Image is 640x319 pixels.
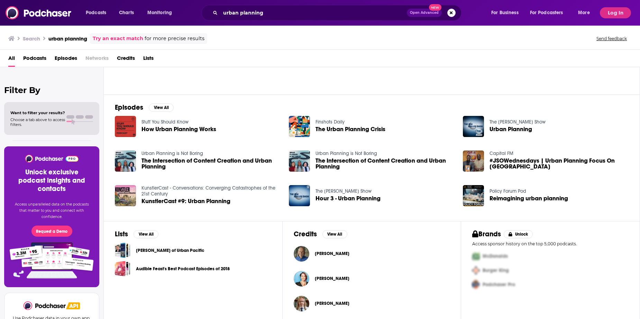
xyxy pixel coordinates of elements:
[134,230,158,238] button: View All
[490,158,629,170] a: #JSOWednesdays | Urban Planning Focus On Nairobi
[66,302,80,309] img: Podchaser API banner
[294,296,309,311] img: Dr. Paul Maginn
[136,247,204,254] a: [PERSON_NAME] of Urban Pacific
[463,185,484,206] img: Reimagining urban planning
[472,241,629,246] p: Access sponsor history on the top 5,000 podcasts.
[483,267,509,273] span: Burger King
[530,8,563,18] span: For Podcasters
[115,151,136,172] img: The Intersection of Content Creation and Urban Planning
[600,7,631,18] button: Log In
[93,35,143,43] a: Try an exact match
[7,242,96,279] img: Pro Features
[220,7,407,18] input: Search podcasts, credits, & more...
[141,198,230,204] span: KunstlerCast #9: Urban Planning
[115,116,136,137] img: How Urban Planning Works
[469,249,483,263] img: First Pro Logo
[115,103,143,112] h2: Episodes
[8,53,15,67] a: All
[289,151,310,172] img: The Intersection of Content Creation and Urban Planning
[429,4,441,11] span: New
[289,185,310,206] img: Hour 3 - Urban Planning
[490,119,546,125] a: The Ben Maller Show
[141,119,189,125] a: Stuff You Should Know
[115,261,130,276] a: Audible Feast's Best Podcast Episodes of 2018
[322,230,347,238] button: View All
[141,126,216,132] a: How Urban Planning Works
[86,8,106,18] span: Podcasts
[81,7,115,18] button: open menu
[141,151,203,156] a: Urban Planning is Not Boring
[294,271,309,286] img: Catherine D’Ignazio
[316,195,381,201] a: Hour 3 - Urban Planning
[115,185,136,206] img: KunstlerCast #9: Urban Planning
[55,53,77,67] a: Episodes
[490,126,532,132] a: Urban Planning
[115,103,174,112] a: EpisodesView All
[469,277,483,292] img: Third Pro Logo
[31,226,72,237] button: Request a Demo
[6,6,72,19] img: Podchaser - Follow, Share and Rate Podcasts
[141,185,275,197] a: KunstlerCast - Conversations: Converging Catastrophes of the 21st Century
[504,230,533,238] button: Unlock
[463,151,484,172] img: #JSOWednesdays | Urban Planning Focus On Nairobi
[294,267,450,290] button: Catherine D’IgnazioCatherine D’Ignazio
[407,9,442,17] button: Open AdvancedNew
[316,126,385,132] a: The Urban Planning Crisis
[294,243,450,265] button: Douglas KelbaughDouglas Kelbaugh
[10,110,65,115] span: Want to filter your results?
[483,253,508,259] span: McDonalds
[208,5,468,21] div: Search podcasts, credits, & more...
[463,116,484,137] img: Urban Planning
[115,243,130,258] a: Scott Choppin of Urban Pacific
[23,35,40,42] h3: Search
[147,8,172,18] span: Monitoring
[149,103,174,112] button: View All
[490,195,568,201] a: Reimagining urban planning
[315,301,349,306] span: [PERSON_NAME]
[594,36,629,42] button: Send feedback
[119,8,134,18] span: Charts
[490,188,526,194] a: Policy Forum Pod
[316,151,377,156] a: Urban Planning is Not Boring
[315,251,349,256] a: Douglas Kelbaugh
[145,35,204,43] span: for more precise results
[294,292,450,315] button: Dr. Paul MaginnDr. Paul Maginn
[12,201,91,220] p: Access unparalleled data on the podcasts that matter to you and connect with confidence.
[289,116,310,137] img: The Urban Planning Crisis
[294,246,309,262] a: Douglas Kelbaugh
[25,155,79,163] img: Podchaser - Follow, Share and Rate Podcasts
[315,301,349,306] a: Dr. Paul Maginn
[525,7,573,18] button: open menu
[315,251,349,256] span: [PERSON_NAME]
[136,265,230,273] a: Audible Feast's Best Podcast Episodes of 2018
[486,7,527,18] button: open menu
[115,230,128,238] h2: Lists
[316,188,372,194] a: The Ben Maller Show
[24,301,66,310] img: Podchaser - Follow, Share and Rate Podcasts
[117,53,135,67] a: Credits
[141,158,281,170] a: The Intersection of Content Creation and Urban Planning
[316,158,455,170] a: The Intersection of Content Creation and Urban Planning
[23,53,46,67] span: Podcasts
[491,8,519,18] span: For Business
